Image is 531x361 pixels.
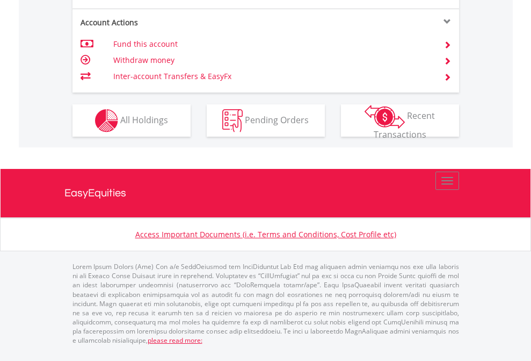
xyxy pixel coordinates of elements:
[72,17,266,28] div: Account Actions
[72,104,191,137] button: All Holdings
[245,114,309,125] span: Pending Orders
[64,169,467,217] a: EasyEquities
[113,36,431,52] td: Fund this account
[113,68,431,84] td: Inter-account Transfers & EasyFx
[365,105,405,129] img: transactions-zar-wht.png
[72,262,459,345] p: Lorem Ipsum Dolors (Ame) Con a/e SeddOeiusmod tem InciDiduntut Lab Etd mag aliquaen admin veniamq...
[222,109,243,132] img: pending_instructions-wht.png
[207,104,325,137] button: Pending Orders
[113,52,431,68] td: Withdraw money
[95,109,118,132] img: holdings-wht.png
[148,336,202,345] a: please read more:
[120,114,168,125] span: All Holdings
[341,104,459,137] button: Recent Transactions
[135,229,396,239] a: Access Important Documents (i.e. Terms and Conditions, Cost Profile etc)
